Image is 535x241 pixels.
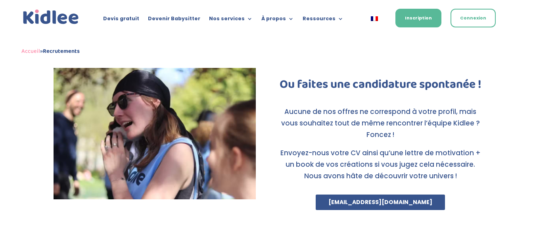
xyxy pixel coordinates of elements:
a: Accueil [21,46,40,56]
a: Ressources [303,16,343,25]
a: Inscription [395,9,441,27]
p: Envoyez-nous votre CV ainsi qu’une lettre de motivation + un book de vos créations si vous jugez ... [279,147,481,182]
img: Français [371,16,378,21]
p: Aucune de nos offres ne correspond à votre profil, mais vous souhaitez tout de même rencontrer l’... [279,106,481,147]
h2: Ou faites une candidature spontanée ! [279,79,481,94]
strong: Recrutements [43,46,80,56]
picture: IMG_3487 [54,192,256,202]
a: Nos services [209,16,253,25]
img: logo_kidlee_bleu [21,8,81,26]
a: [EMAIL_ADDRESS][DOMAIN_NAME] [315,194,446,211]
a: Devis gratuit [103,16,139,25]
a: Connexion [451,9,496,27]
span: » [21,46,80,56]
a: Kidlee Logo [21,8,81,26]
a: À propos [261,16,294,25]
a: Devenir Babysitter [148,16,200,25]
